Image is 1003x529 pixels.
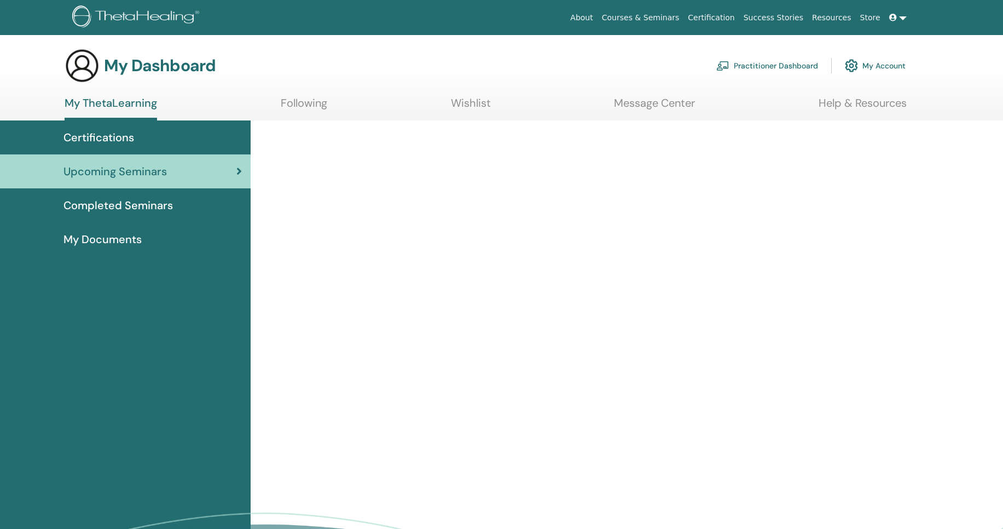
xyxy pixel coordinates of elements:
[716,61,729,71] img: chalkboard-teacher.svg
[65,96,157,120] a: My ThetaLearning
[65,48,100,83] img: generic-user-icon.jpg
[808,8,856,28] a: Resources
[739,8,808,28] a: Success Stories
[63,231,142,248] span: My Documents
[819,96,907,118] a: Help & Resources
[281,96,327,118] a: Following
[856,8,885,28] a: Store
[716,54,818,78] a: Practitioner Dashboard
[566,8,597,28] a: About
[845,56,858,75] img: cog.svg
[63,197,173,214] span: Completed Seminars
[598,8,684,28] a: Courses & Seminars
[683,8,739,28] a: Certification
[451,96,491,118] a: Wishlist
[845,54,906,78] a: My Account
[104,56,216,76] h3: My Dashboard
[63,129,134,146] span: Certifications
[614,96,695,118] a: Message Center
[63,163,167,180] span: Upcoming Seminars
[72,5,203,30] img: logo.png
